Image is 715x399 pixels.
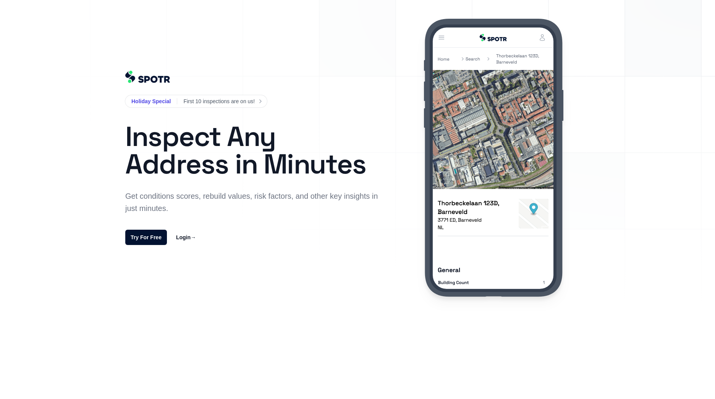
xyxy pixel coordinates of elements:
p: Get conditions scores, rebuild values, risk factors, and other key insights in just minutes. [125,190,382,214]
h1: Inspect Any Address in Minutes [125,123,382,178]
a: First 10 inspections are on us! [183,97,261,106]
a: Login [176,233,196,242]
span: → [191,234,196,240]
a: Try For Free [125,230,167,245]
img: 61ea7a264e0cbe10e6ec0ef6_%402Spotr%20Logo_Navy%20Blue%20-%20Emerald.png [125,71,170,83]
